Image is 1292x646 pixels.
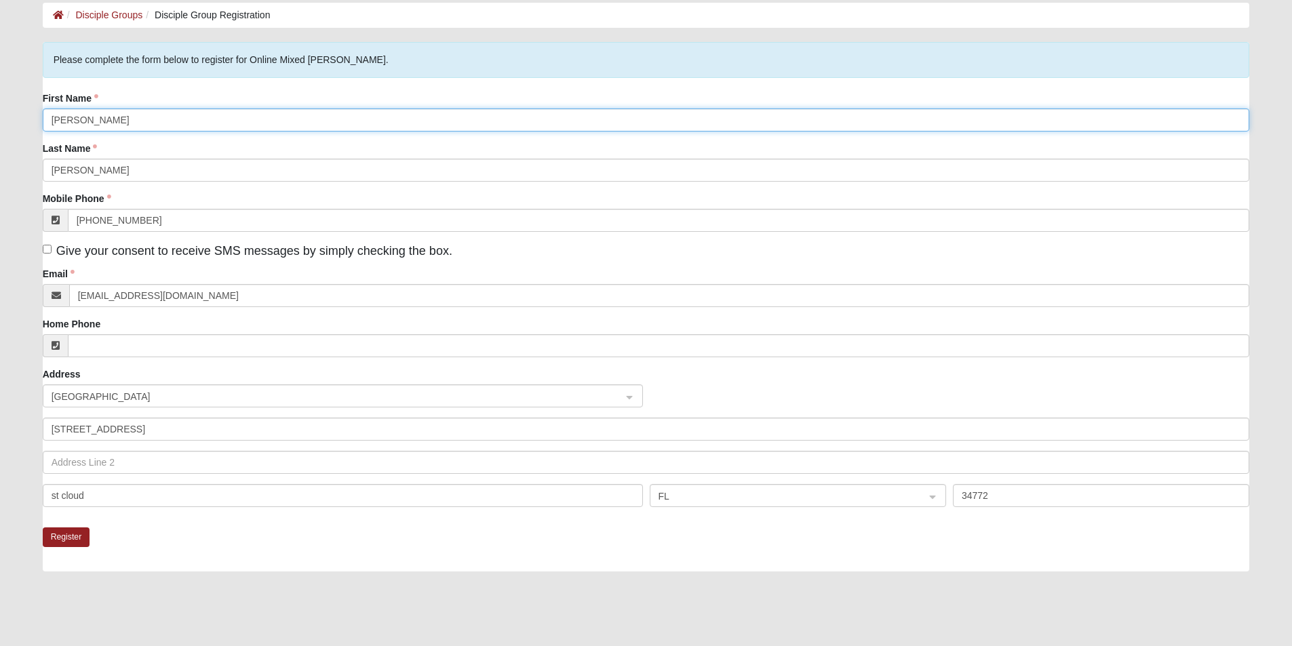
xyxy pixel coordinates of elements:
[43,367,81,381] label: Address
[56,244,452,258] span: Give your consent to receive SMS messages by simply checking the box.
[43,527,90,547] button: Register
[43,267,75,281] label: Email
[43,42,1250,78] div: Please complete the form below to register for Online Mixed [PERSON_NAME].
[659,489,913,504] span: FL
[43,192,111,205] label: Mobile Phone
[43,484,643,507] input: City
[43,92,98,105] label: First Name
[75,9,142,20] a: Disciple Groups
[953,484,1249,507] input: Zip
[43,245,52,254] input: Give your consent to receive SMS messages by simply checking the box.
[43,451,1250,474] input: Address Line 2
[52,389,610,404] span: United States
[43,142,98,155] label: Last Name
[43,317,101,331] label: Home Phone
[43,418,1250,441] input: Address Line 1
[142,8,270,22] li: Disciple Group Registration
